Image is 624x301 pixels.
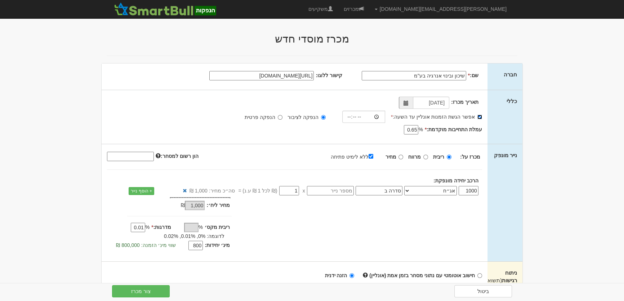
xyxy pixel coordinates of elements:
label: מינ׳ יחידות: [205,242,230,249]
span: לדוגמה: 0%, 0.01%, 0.02% [164,233,224,239]
label: כללי [507,97,517,105]
strong: הזנה ידנית [325,273,347,278]
span: (₪ לכל 1 ₪ ע.נ) [241,187,277,194]
input: אפשר הגשת הזמנות אונליין עד השעה:* [477,115,482,119]
label: שם: [468,72,478,79]
span: x [303,187,305,194]
input: הנפקה פרטית [278,115,282,120]
label: חברה [504,71,517,78]
img: SmartBull Logo [112,2,218,16]
label: תאריך מכרז: [451,98,478,106]
input: מחיר [398,155,403,159]
label: ניתוח רגישות [493,269,517,292]
input: כמות [459,186,478,195]
span: % [145,223,150,231]
label: ללא לימיט פתיחה [331,152,380,160]
button: צור מכרז [112,285,170,297]
input: ריבית [447,155,451,159]
label: הנפקה פרטית [245,114,282,121]
strong: מכרז על: [460,154,480,160]
strong: מרווח [408,154,421,160]
div: ₪ [151,202,207,210]
strong: מחיר [385,154,396,160]
input: ללא לימיט פתיחה [369,154,373,159]
strong: הרכב יחידה מונפקת: [433,178,478,183]
label: מדרגות: [151,223,171,231]
label: מחיר ליח׳: [206,202,230,209]
input: מספר נייר [307,186,354,195]
input: חישוב אוטומטי עם נתוני מסחר בזמן אמת (אונליין) [477,273,482,278]
input: שם הסדרה * [356,186,402,195]
input: הנפקה לציבור [321,115,326,120]
h2: מכרז מוסדי חדש [101,33,523,45]
strong: חישוב אוטומטי עם נתוני מסחר בזמן אמת (אונליין) [369,273,475,278]
a: ביטול [454,285,512,297]
span: סה״כ מחיר: 1,000 ₪ [190,187,235,194]
a: + הוסף נייר [129,187,154,195]
input: הזנה ידנית [349,273,354,278]
span: % [199,223,203,231]
span: שווי מינ׳ הזמנה: 800,000 ₪ [116,242,176,248]
label: נייר מונפק [494,151,517,159]
label: אפשר הגשת הזמנות אונליין עד השעה: [391,113,482,120]
label: ריבית מקס׳ [205,223,230,231]
input: מרווח [423,155,428,159]
span: % [418,126,423,133]
span: (תשואות ומרווחים) [482,277,517,291]
strong: ריבית [433,154,444,160]
label: קישור ללוגו: [316,72,342,79]
label: הנפקה לציבור [288,114,326,121]
input: מחיר * [279,186,299,195]
label: הון רשום למסחר: [156,152,198,160]
span: = [238,187,241,194]
label: עמלת התחייבות מוקדמת: [425,126,482,133]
